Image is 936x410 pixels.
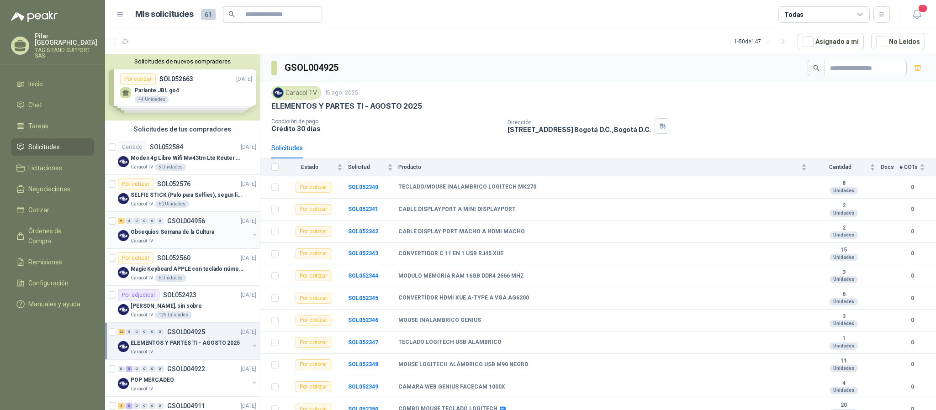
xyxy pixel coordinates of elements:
[118,179,153,189] div: Por cotizar
[899,205,925,214] b: 0
[830,276,858,283] div: Unidades
[155,311,192,319] div: 125 Unidades
[241,328,256,336] p: [DATE]
[118,363,258,393] a: 0 5 0 0 0 0 GSOL004922[DATE] Company LogoPOP MERCADEOCaracol TV
[131,385,153,393] p: Caracol TV
[11,274,94,292] a: Configuración
[105,175,260,212] a: Por cotizarSOL052576[DATE] Company LogoSELFIE STICK (Palo para Selfies), segun link adjuntoCaraco...
[141,366,148,372] div: 0
[133,329,140,335] div: 0
[348,361,378,368] a: SOL052348
[830,387,858,394] div: Unidades
[271,86,321,100] div: Caracol TV
[296,204,331,215] div: Por cotizar
[131,191,244,200] p: SELFIE STICK (Palo para Selfies), segun link adjunto
[798,33,864,50] button: Asignado a mi
[899,316,925,325] b: 0
[398,317,481,324] b: MOUSE INALAMBRICO GENIUS
[284,164,335,170] span: Estado
[899,360,925,369] b: 0
[11,138,94,156] a: Solicitudes
[105,138,260,175] a: CerradoSOL052584[DATE] Company LogoModen 4g Libre Wifi Mw43tm Lte Router Móvil Internet 5ghzCarac...
[28,100,42,110] span: Chat
[296,315,331,326] div: Por cotizar
[149,329,156,335] div: 0
[899,164,918,170] span: # COTs
[398,361,529,368] b: MOUSE LOGITECH ALÁMBRICO USB M90 NEGRO
[157,181,190,187] p: SOL052576
[398,384,505,391] b: CAMARA WEB GENIUS FACECAM 1000X
[899,383,925,391] b: 0
[812,202,875,210] b: 2
[157,329,164,335] div: 0
[28,257,62,267] span: Remisiones
[11,201,94,219] a: Cotizar
[734,34,790,49] div: 1 - 50 de 147
[271,143,303,153] div: Solicitudes
[271,101,422,111] p: ELEMENTOS Y PARTES TI - AGOSTO 2025
[830,365,858,372] div: Unidades
[28,121,48,131] span: Tareas
[348,273,378,279] a: SOL052344
[11,11,58,22] img: Logo peakr
[812,380,875,387] b: 4
[813,65,820,71] span: search
[118,267,129,278] img: Company Logo
[118,329,125,335] div: 23
[812,313,875,321] b: 3
[784,10,804,20] div: Todas
[11,75,94,93] a: Inicio
[118,193,129,204] img: Company Logo
[812,225,875,232] b: 2
[11,222,94,250] a: Órdenes de Compra
[131,339,240,347] p: ELEMENTOS Y PARTES TI - AGOSTO 2025
[812,291,875,298] b: 6
[812,357,875,365] b: 11
[348,184,378,190] b: SOL052340
[348,206,378,212] a: SOL052341
[241,365,256,373] p: [DATE]
[241,143,256,152] p: [DATE]
[118,403,125,409] div: 4
[118,289,159,300] div: Por adjudicar
[28,184,70,194] span: Negociaciones
[150,144,183,150] p: SOL052584
[118,304,129,315] img: Company Logo
[28,226,85,246] span: Órdenes de Compra
[899,338,925,347] b: 0
[348,317,378,323] b: SOL052346
[398,339,502,346] b: TECLADO LOGITECH USB ALAMBRICO
[11,180,94,198] a: Negociaciones
[133,403,140,409] div: 0
[830,342,858,350] div: Unidades
[141,218,148,224] div: 0
[118,156,129,167] img: Company Logo
[899,272,925,280] b: 0
[105,54,260,121] div: Solicitudes de nuevos compradoresPor cotizarSOL052663[DATE] Parlante JBL go444 UnidadesPor cotiza...
[899,158,936,176] th: # COTs
[273,88,283,98] img: Company Logo
[131,237,153,245] p: Caracol TV
[131,376,174,384] p: POP MERCADEO
[157,366,164,372] div: 0
[133,218,140,224] div: 0
[28,278,69,288] span: Configuración
[348,295,378,301] a: SOL052345
[11,96,94,114] a: Chat
[118,341,129,352] img: Company Logo
[109,58,256,65] button: Solicitudes de nuevos compradores
[118,378,129,389] img: Company Logo
[918,4,928,13] span: 1
[28,299,80,309] span: Manuales y ayuda
[812,402,875,409] b: 20
[812,180,875,187] b: 8
[135,8,194,21] h1: Mis solicitudes
[348,384,378,390] a: SOL052349
[398,294,529,302] b: CONVERTIDOR HDMI XUE A-TYPE A VGA AG6200
[271,118,500,125] p: Condición de pago
[899,249,925,258] b: 0
[167,218,205,224] p: GSOL004956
